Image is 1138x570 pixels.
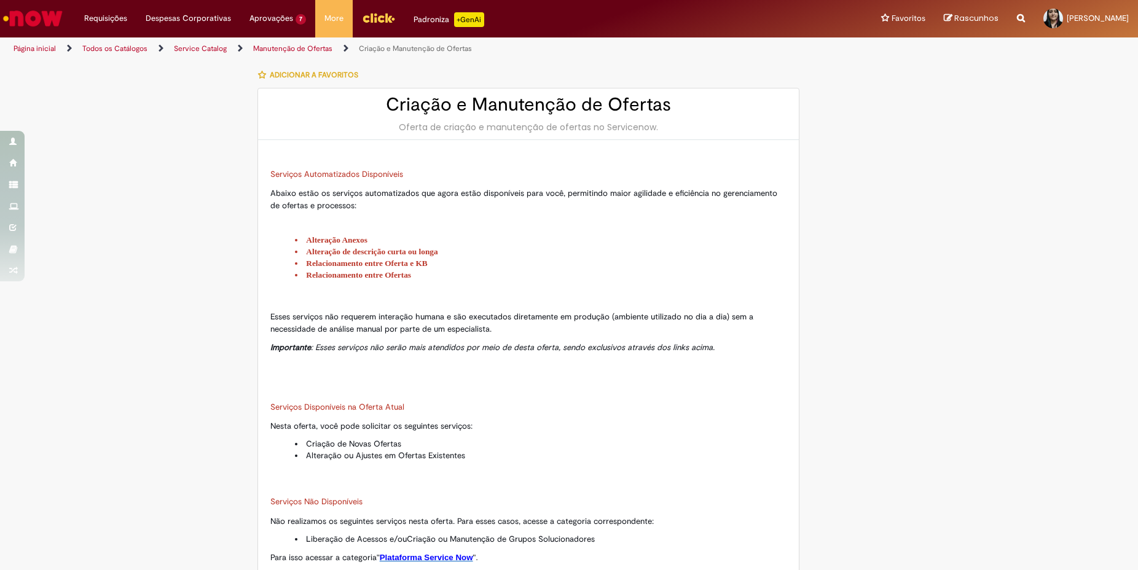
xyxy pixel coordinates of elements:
div: Padroniza [414,12,484,27]
li: Alteração ou Ajustes em Ofertas Existentes [295,450,787,461]
span: Abaixo estão os serviços automatizados que agora estão disponíveis para você, permitindo maior ag... [270,188,777,211]
ul: Trilhas de página [9,37,750,60]
em: : Esses serviços não serão mais atendidos por meio de desta oferta, sendo exclusivos através dos ... [270,342,715,353]
span: Serviços Não Disponíveis [270,496,363,507]
a: Relacionamento entre Ofertas [306,270,411,279]
span: Despesas Corporativas [146,12,231,25]
li: Liberação de Acessos e/ou [295,533,787,545]
span: More [324,12,343,25]
li: Criação de Novas Ofertas [295,438,787,450]
div: Oferta de criação e manutenção de ofertas no Servicenow. [270,121,787,133]
span: Aprovações [249,12,293,25]
a: Rascunhos [944,13,999,25]
span: Rascunhos [954,12,999,24]
span: Serviços Automatizados Disponíveis [270,169,403,179]
a: Todos os Catálogos [82,44,147,53]
a: Alteração Anexos [306,235,367,244]
a: Alteração de descrição curta ou longa [306,247,438,256]
a: Service Catalog [174,44,227,53]
span: Adicionar a Favoritos [270,70,358,80]
img: ServiceNow [1,6,65,31]
span: [PERSON_NAME] [1067,13,1129,23]
h2: Criação e Manutenção de Ofertas [270,95,787,115]
a: Página inicial [14,44,56,53]
a: Criação e Manutenção de Ofertas [359,44,472,53]
p: +GenAi [454,12,484,27]
a: Plataforma Service Now [380,553,473,562]
span: Serviços Disponíveis na Oferta Atual [270,402,404,412]
img: click_logo_yellow_360x200.png [362,9,395,27]
span: Criação ou Manutenção de Grupos Solucionadores [407,534,595,544]
span: Requisições [84,12,127,25]
span: Para isso acessar a categoria [270,552,478,563]
span: Nesta oferta, você pode solicitar os seguintes serviços: [270,421,473,431]
span: Esses serviços não requerem interação humana e são executados diretamente em produção (ambiente u... [270,311,753,334]
button: Adicionar a Favoritos [257,62,365,88]
strong: Importante [270,342,311,353]
span: Não realizamos os seguintes serviços nesta oferta. Para esses casos, acesse a categoria correspon... [270,516,654,526]
span: Favoritos [892,12,925,25]
span: " ". [377,553,478,562]
a: Relacionamento entre Oferta e KB [306,259,427,268]
span: 7 [296,14,306,25]
a: Manutenção de Ofertas [253,44,332,53]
